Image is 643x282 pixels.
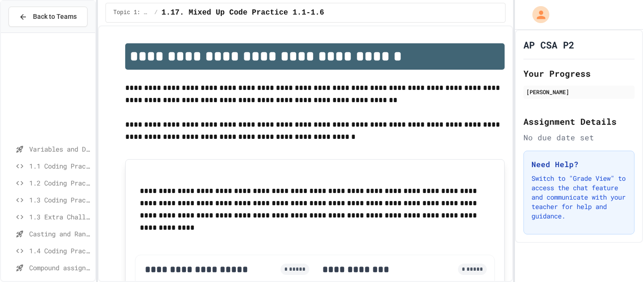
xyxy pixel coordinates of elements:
h1: AP CSA P2 [523,38,574,51]
div: My Account [522,4,552,25]
span: Topic 1: Java Fundamentals [113,9,151,16]
h2: Assignment Details [523,115,635,128]
div: No due date set [523,132,635,143]
span: 1.17. Mixed Up Code Practice 1.1-1.6 [161,7,324,18]
span: / [154,9,158,16]
h3: Need Help? [531,159,627,170]
button: Back to Teams [8,7,88,27]
p: Switch to "Grade View" to access the chat feature and communicate with your teacher for help and ... [531,174,627,221]
div: [PERSON_NAME] [526,88,632,96]
span: Back to Teams [33,12,77,22]
h2: Your Progress [523,67,635,80]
